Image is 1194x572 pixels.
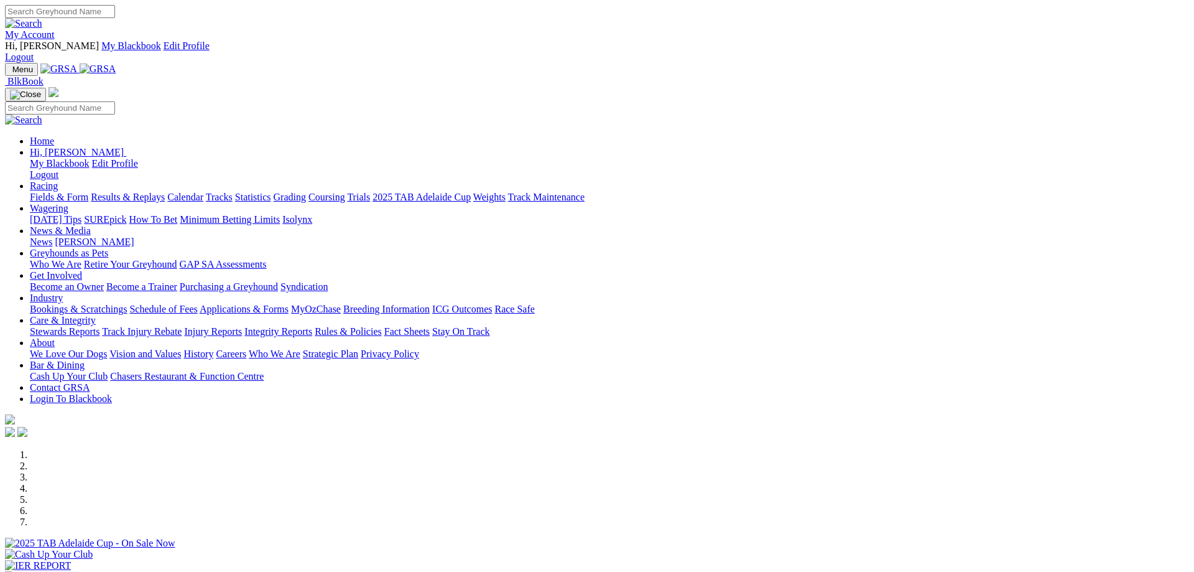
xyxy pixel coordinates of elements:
div: Industry [30,304,1189,315]
a: Edit Profile [164,40,210,51]
div: Wagering [30,214,1189,225]
img: Cash Up Your Club [5,549,93,560]
a: Applications & Forms [200,304,289,314]
a: Bar & Dining [30,360,85,370]
a: Weights [473,192,506,202]
div: Get Involved [30,281,1189,293]
img: logo-grsa-white.png [49,87,58,97]
a: Contact GRSA [30,382,90,393]
a: Stay On Track [432,326,489,337]
a: News [30,237,52,247]
img: logo-grsa-white.png [5,415,15,424]
a: We Love Our Dogs [30,349,107,359]
a: Calendar [167,192,203,202]
a: Rules & Policies [315,326,382,337]
a: MyOzChase [291,304,341,314]
a: Fact Sheets [384,326,430,337]
a: SUREpick [84,214,126,225]
div: Greyhounds as Pets [30,259,1189,270]
a: Cash Up Your Club [30,371,108,382]
a: Who We Are [249,349,300,359]
a: Track Maintenance [508,192,585,202]
span: Menu [12,65,33,74]
input: Search [5,5,115,18]
a: Logout [5,52,34,62]
a: ICG Outcomes [432,304,492,314]
a: [DATE] Tips [30,214,81,225]
a: Racing [30,181,58,191]
a: About [30,337,55,348]
a: Breeding Information [343,304,430,314]
div: My Account [5,40,1189,63]
img: Close [10,90,41,100]
a: Industry [30,293,63,303]
img: facebook.svg [5,427,15,437]
a: Who We Are [30,259,81,270]
a: Bookings & Scratchings [30,304,127,314]
a: My Blackbook [101,40,161,51]
a: Chasers Restaurant & Function Centre [110,371,264,382]
a: Minimum Betting Limits [180,214,280,225]
a: Results & Replays [91,192,165,202]
button: Toggle navigation [5,63,38,76]
div: Racing [30,192,1189,203]
span: BlkBook [7,76,44,87]
a: Wagering [30,203,68,213]
a: Syndication [280,281,328,292]
a: Privacy Policy [361,349,419,359]
a: Logout [30,169,58,180]
a: Edit Profile [92,158,138,169]
div: Bar & Dining [30,371,1189,382]
div: Care & Integrity [30,326,1189,337]
a: Track Injury Rebate [102,326,182,337]
a: Become a Trainer [106,281,177,292]
a: Grading [274,192,306,202]
img: GRSA [40,63,77,75]
a: Race Safe [494,304,534,314]
a: Greyhounds as Pets [30,248,108,258]
img: 2025 TAB Adelaide Cup - On Sale Now [5,538,175,549]
div: Hi, [PERSON_NAME] [30,158,1189,181]
a: Become an Owner [30,281,104,292]
a: Get Involved [30,270,82,281]
button: Toggle navigation [5,88,46,101]
a: Tracks [206,192,233,202]
a: [PERSON_NAME] [55,237,134,247]
a: Trials [347,192,370,202]
img: Search [5,18,42,29]
a: Careers [216,349,246,359]
a: Vision and Values [109,349,181,359]
a: Fields & Form [30,192,88,202]
img: twitter.svg [17,427,27,437]
span: Hi, [PERSON_NAME] [30,147,124,157]
a: Schedule of Fees [129,304,197,314]
a: Login To Blackbook [30,393,112,404]
a: Home [30,136,54,146]
img: Search [5,115,42,126]
a: Statistics [235,192,271,202]
a: Retire Your Greyhound [84,259,177,270]
a: 2025 TAB Adelaide Cup [373,192,471,202]
a: Hi, [PERSON_NAME] [30,147,126,157]
a: Isolynx [282,214,312,225]
a: GAP SA Assessments [180,259,267,270]
span: Hi, [PERSON_NAME] [5,40,99,51]
div: About [30,349,1189,360]
img: IER REPORT [5,560,71,571]
a: Stewards Reports [30,326,99,337]
a: My Account [5,29,55,40]
a: Coursing [308,192,345,202]
a: Injury Reports [184,326,242,337]
a: News & Media [30,225,91,236]
a: Integrity Reports [244,326,312,337]
a: Purchasing a Greyhound [180,281,278,292]
div: News & Media [30,237,1189,248]
input: Search [5,101,115,115]
a: History [183,349,213,359]
img: GRSA [80,63,116,75]
a: BlkBook [5,76,44,87]
a: How To Bet [129,214,178,225]
a: My Blackbook [30,158,90,169]
a: Strategic Plan [303,349,358,359]
a: Care & Integrity [30,315,96,326]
